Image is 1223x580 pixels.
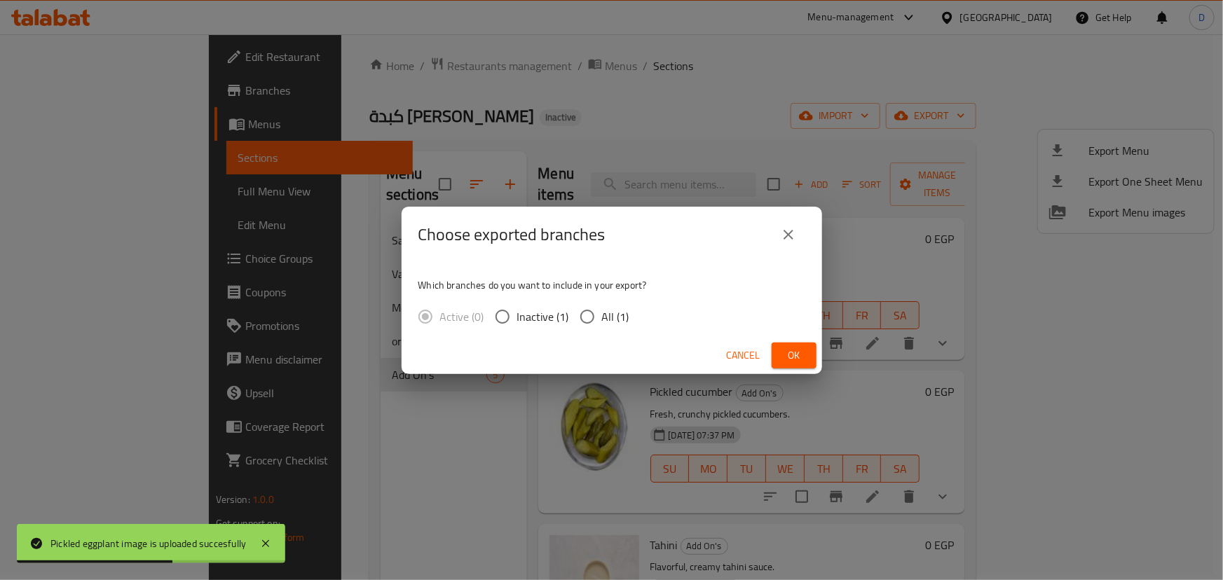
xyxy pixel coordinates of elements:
[418,223,606,246] h2: Choose exported branches
[418,278,805,292] p: Which branches do you want to include in your export?
[721,343,766,368] button: Cancel
[50,536,246,551] div: Pickled eggplant image is uploaded succesfully
[727,347,760,364] span: Cancel
[772,218,805,251] button: close
[783,347,805,364] span: Ok
[772,343,817,368] button: Ok
[602,308,629,325] span: All (1)
[440,308,484,325] span: Active (0)
[517,308,569,325] span: Inactive (1)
